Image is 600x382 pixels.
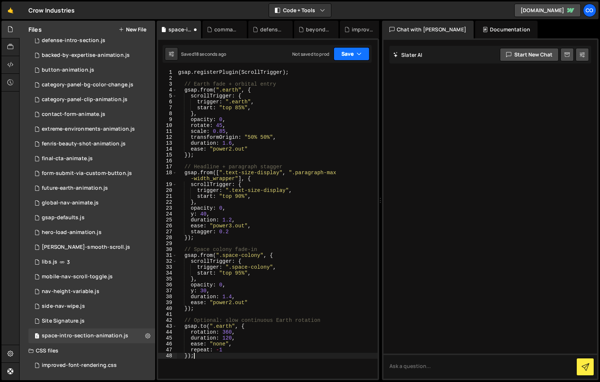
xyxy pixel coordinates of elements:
[28,328,155,343] div: space-intro-section-animation.js
[28,6,75,15] div: Crow Industries
[158,288,177,294] div: 37
[28,210,155,225] div: 15568/41227.js
[158,282,177,288] div: 36
[352,26,375,33] div: improved-font-rendering.css
[158,229,177,235] div: 27
[28,25,42,34] h2: Files
[158,323,177,329] div: 43
[28,92,155,107] div: 15568/41346.js
[158,111,177,117] div: 8
[214,26,238,33] div: command-control-animation.js
[158,75,177,81] div: 2
[158,312,177,317] div: 41
[334,47,369,61] button: Save
[158,235,177,241] div: 28
[67,259,70,265] span: 3
[158,87,177,93] div: 4
[42,126,135,133] div: extreme-environments-animation.js
[158,117,177,123] div: 9
[269,4,331,17] button: Code + Tools
[158,270,177,276] div: 34
[42,67,94,73] div: button-animation.js
[28,314,155,328] div: 15568/41224.js
[158,258,177,264] div: 32
[42,333,128,339] div: space-intro-section-animation.js
[194,51,226,57] div: 18 seconds ago
[28,137,155,151] div: 15568/41345.js
[28,240,155,255] div: 15568/41226.js
[158,276,177,282] div: 35
[158,164,177,170] div: 17
[42,244,130,251] div: [PERSON_NAME]-smooth-scroll.js
[28,358,155,373] div: 15568/43995.css
[158,341,177,347] div: 46
[158,105,177,111] div: 7
[158,69,177,75] div: 1
[42,96,127,103] div: category-panel-clip-animation.js
[35,334,39,340] span: 1
[158,158,177,164] div: 16
[158,294,177,300] div: 38
[158,335,177,341] div: 45
[42,259,57,265] div: libs.js
[158,182,177,187] div: 19
[158,211,177,217] div: 24
[20,343,155,358] div: CSS files
[158,347,177,353] div: 47
[42,288,99,295] div: nav-height-variable.js
[514,4,581,17] a: [DOMAIN_NAME]
[168,26,192,33] div: space-intro-section-animation.js
[28,122,155,137] div: 15568/41348.js
[181,51,226,57] div: Saved
[42,52,130,59] div: backed-by-expertise-animation.js
[42,185,108,192] div: future-earth-animation.js
[292,51,329,57] div: Not saved to prod
[28,33,155,48] div: 15568/43993.js
[158,193,177,199] div: 21
[42,229,102,236] div: hero-load-animation.js
[28,299,155,314] div: 15568/41228.js
[158,329,177,335] div: 44
[583,4,596,17] a: Co
[158,199,177,205] div: 22
[158,134,177,140] div: 12
[158,146,177,152] div: 14
[158,93,177,99] div: 5
[28,166,155,181] div: 15568/41356.js
[1,1,20,19] a: 🤙
[158,170,177,182] div: 18
[158,152,177,158] div: 15
[158,241,177,247] div: 29
[158,99,177,105] div: 6
[158,81,177,87] div: 3
[393,51,423,58] h2: Slater AI
[28,269,155,284] div: 15568/41293.js
[158,247,177,252] div: 30
[42,37,105,44] div: defense-intro-section.js
[42,170,132,177] div: form-submit-via-custom-button.js
[42,362,117,369] div: improved-font-rendering.css
[158,187,177,193] div: 20
[28,107,155,122] div: 15568/41357.js
[28,225,155,240] div: 15568/41342.js
[42,200,99,206] div: global-nav-animate.js
[158,140,177,146] div: 13
[28,48,155,63] div: 15568/41347.js
[119,27,146,32] button: New File
[475,21,538,38] div: Documentation
[42,318,85,324] div: Site Signature.js
[42,214,85,221] div: gsap-defaults.js
[42,273,113,280] div: mobile-nav-scroll-toggle.js
[382,21,474,38] div: Chat with [PERSON_NAME]
[158,123,177,128] div: 10
[42,141,126,147] div: fenris-beauty-shot-animation.js
[158,128,177,134] div: 11
[28,196,155,210] div: 15568/41358.js
[42,303,85,310] div: side-nav-wipe.js
[28,181,155,196] div: 15568/41344.js
[28,78,155,92] div: 15568/41340.js
[158,264,177,270] div: 33
[28,255,155,269] div: 15568/41225.js
[500,48,559,61] button: Start new chat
